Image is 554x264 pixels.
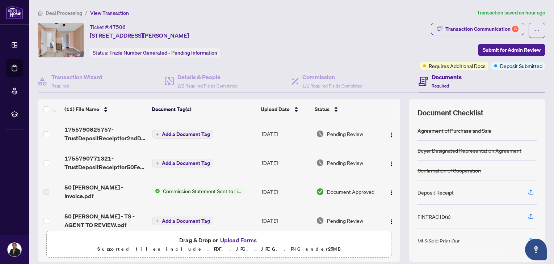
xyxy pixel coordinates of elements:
[500,62,542,70] span: Deposit Submitted
[258,99,312,119] th: Upload Date
[315,105,330,113] span: Status
[162,132,210,137] span: Add a Document Tag
[386,128,397,140] button: Logo
[109,50,217,56] span: Trade Number Generated - Pending Information
[432,73,462,81] h4: Documents
[155,132,159,136] span: plus
[90,31,189,40] span: [STREET_ADDRESS][PERSON_NAME]
[259,206,313,235] td: [DATE]
[316,159,324,167] img: Document Status
[62,99,149,119] th: (11) File Name
[477,9,545,17] article: Transaction saved an hour ago
[218,235,259,245] button: Upload Forms
[6,5,23,19] img: logo
[316,130,324,138] img: Document Status
[534,28,540,33] span: ellipsis
[386,157,397,169] button: Logo
[152,130,213,139] button: Add a Document Tag
[90,23,126,31] div: Ticket #:
[389,132,394,138] img: Logo
[327,130,363,138] span: Pending Review
[152,187,246,195] button: Status IconCommission Statement Sent to Listing Brokerage
[90,48,220,58] div: Status:
[8,243,21,256] img: Profile Icon
[327,217,363,225] span: Pending Review
[483,44,541,56] span: Submit for Admin Review
[51,83,69,89] span: Required
[162,161,210,166] span: Add a Document Tag
[51,245,387,254] p: Supported files include .PDF, .JPG, .JPEG, .PNG under 25 MB
[177,73,238,81] h4: Details & People
[417,213,450,221] div: FINTRAC ID(s)
[302,83,362,89] span: 1/1 Required Fields Completed
[152,217,213,225] button: Add a Document Tag
[64,154,146,171] span: 1755790771321-TrustDepositReceiptfor50FennimoreCresc.pdf
[445,23,519,35] div: Transaction Communication
[51,73,102,81] h4: Transaction Wizard
[417,237,460,245] div: MLS Sold Print Out
[149,99,258,119] th: Document Tag(s)
[386,186,397,197] button: Logo
[432,83,449,89] span: Required
[177,83,238,89] span: 2/2 Required Fields Completed
[431,23,524,35] button: Transaction Communication8
[312,99,379,119] th: Status
[109,24,126,30] span: 47506
[259,119,313,148] td: [DATE]
[316,217,324,225] img: Document Status
[38,23,84,57] img: IMG-W12294214_1.jpg
[389,190,394,196] img: Logo
[90,10,129,16] span: View Transaction
[64,183,146,200] span: 50 [PERSON_NAME] - Invoice.pdf
[155,161,159,165] span: plus
[389,219,394,225] img: Logo
[85,9,87,17] li: /
[64,212,146,229] span: 50 [PERSON_NAME] - TS - AGENT TO REVIEW.pdf
[417,188,454,196] div: Deposit Receipt
[389,161,394,167] img: Logo
[478,44,545,56] button: Submit for Admin Review
[386,215,397,226] button: Logo
[259,148,313,177] td: [DATE]
[417,146,521,154] div: Buyer Designated Representation Agreement
[525,239,547,260] button: Open asap
[316,188,324,196] img: Document Status
[64,105,99,113] span: (11) File Name
[160,187,246,195] span: Commission Statement Sent to Listing Brokerage
[152,159,213,167] button: Add a Document Tag
[417,166,481,174] div: Confirmation of Cooperation
[512,26,519,32] div: 8
[259,177,313,206] td: [DATE]
[38,10,43,16] span: home
[417,127,491,135] div: Agreement of Purchase and Sale
[429,62,486,70] span: Requires Additional Docs
[327,159,363,167] span: Pending Review
[302,73,362,81] h4: Commission
[46,10,82,16] span: Deal Processing
[152,187,160,195] img: Status Icon
[327,188,374,196] span: Document Approved
[47,231,391,258] span: Drag & Drop orUpload FormsSupported files include .PDF, .JPG, .JPEG, .PNG under25MB
[261,105,290,113] span: Upload Date
[155,219,159,223] span: plus
[179,235,259,245] span: Drag & Drop or
[162,218,210,223] span: Add a Document Tag
[64,125,146,142] span: 1755790825757-TrustDepositReceiptfor2ndDeposit50Fen.pdf
[417,108,483,118] span: Document Checklist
